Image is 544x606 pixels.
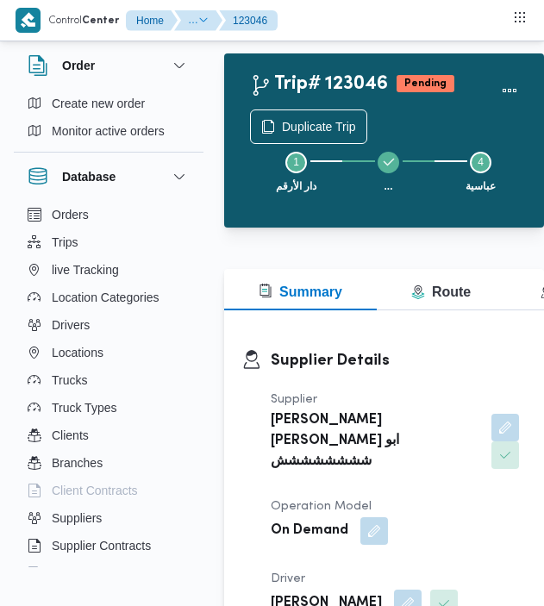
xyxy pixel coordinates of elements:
img: X8yXhbKr1z7QwAAAABJRU5ErkJggg== [16,8,41,33]
button: Duplicate Trip [250,109,367,144]
button: Monitor active orders [21,117,197,145]
span: Supplier Contracts [52,535,151,556]
button: Create new order [21,90,197,117]
button: عباسية [435,147,527,194]
span: Create new order [52,93,145,114]
button: Branches [21,449,197,477]
span: Summary [259,284,342,299]
button: Locations [21,339,197,366]
b: [PERSON_NAME] [PERSON_NAME] ابو شششششششش [271,410,479,472]
span: Operation Model [271,501,372,512]
b: Center [82,16,119,26]
button: Show collapsed breadcrumbs [188,14,209,26]
span: Driver [271,573,305,584]
button: Actions [492,73,527,108]
h3: Order [62,55,95,76]
span: Trucks [52,370,87,390]
span: Duplicate Trip [282,116,356,137]
span: Trips [52,232,78,253]
span: Truck Types [52,397,116,418]
span: Drivers [52,315,90,335]
span: live Tracking [52,259,119,280]
span: Route [411,284,471,299]
h2: Trip# 123046 [250,73,388,96]
button: 123046 [219,10,278,31]
button: Order [28,55,190,76]
span: عباسية [466,180,496,194]
button: Trucks [21,366,197,394]
span: 1 [293,156,299,168]
span: ... [384,180,392,194]
span: Monitor active orders [52,121,165,141]
h3: Supplier Details [271,349,527,372]
button: ... [342,147,435,194]
span: 4 [478,156,484,168]
span: Clients [52,425,89,446]
button: Orders [21,201,197,228]
span: Pending [397,75,454,92]
span: Supplier [271,394,317,405]
span: دار الأرقم [276,180,316,194]
h3: Database [62,166,116,187]
button: Trips [21,228,197,256]
button: live Tracking [21,256,197,284]
button: Devices [21,559,197,587]
svg: Step ... is complete [382,155,396,169]
div: Order [14,90,203,152]
button: Client Contracts [21,477,197,504]
button: Suppliers [21,504,197,532]
span: Suppliers [52,508,102,528]
span: Devices [52,563,95,584]
button: Supplier Contracts [21,532,197,559]
button: Truck Types [21,394,197,422]
span: Client Contracts [52,480,138,501]
span: Location Categories [52,287,159,308]
button: Drivers [21,311,197,339]
iframe: chat widget [17,537,72,589]
button: Clients [21,422,197,449]
b: Pending [404,78,447,89]
span: Locations [52,342,103,363]
span: Orders [52,204,89,225]
button: Database [28,166,190,187]
button: Home [126,10,178,31]
div: Database [14,201,203,574]
span: Branches [52,453,103,473]
button: دار الأرقم [250,147,342,194]
button: Location Categories [21,284,197,311]
b: On Demand [271,521,348,541]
